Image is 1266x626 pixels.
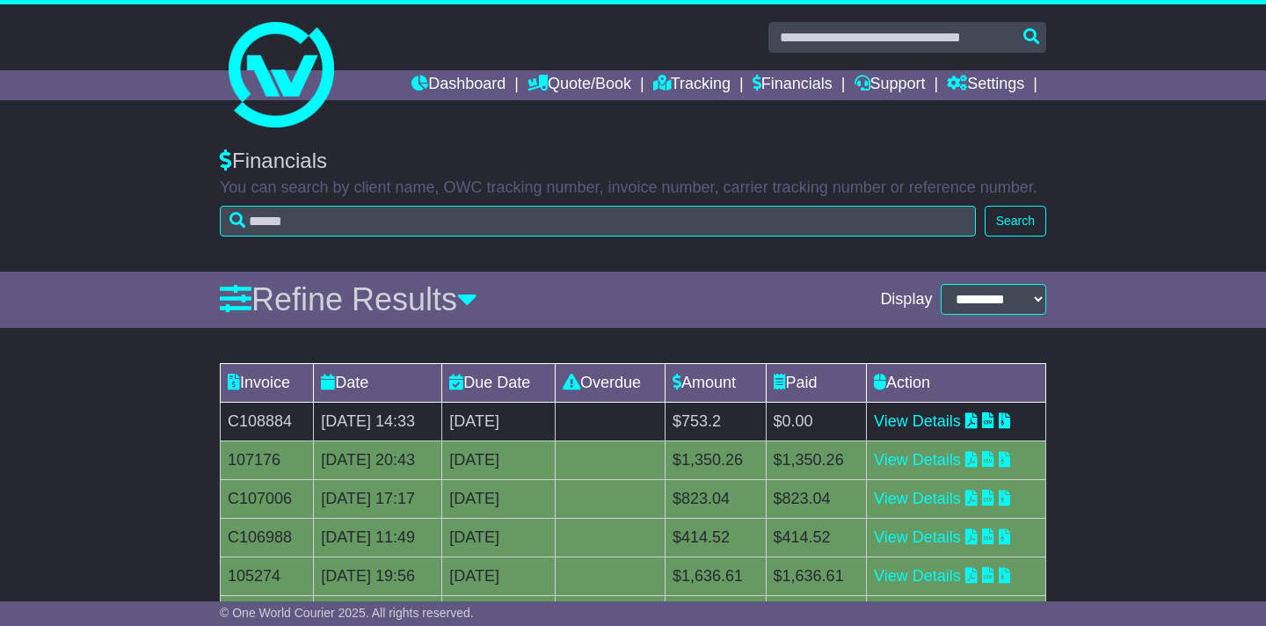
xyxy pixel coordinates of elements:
td: $823.04 [666,479,767,518]
td: Invoice [221,363,314,402]
a: Support [855,70,926,100]
a: View Details [874,567,961,585]
td: Overdue [555,363,665,402]
a: Settings [947,70,1024,100]
td: [DATE] 14:33 [314,402,442,440]
td: $0.00 [766,402,867,440]
td: 107176 [221,440,314,479]
td: [DATE] [442,518,556,557]
a: View Details [874,490,961,507]
td: $1,350.26 [766,440,867,479]
div: Financials [220,149,1046,174]
td: [DATE] [442,557,556,595]
td: Due Date [442,363,556,402]
td: C108884 [221,402,314,440]
td: Paid [766,363,867,402]
span: Display [880,290,932,309]
a: Quote/Book [527,70,631,100]
td: $1,636.61 [666,557,767,595]
a: Tracking [653,70,731,100]
a: Dashboard [411,70,506,100]
td: [DATE] [442,479,556,518]
td: $414.52 [666,518,767,557]
td: Amount [666,363,767,402]
td: 105274 [221,557,314,595]
a: View Details [874,412,961,430]
a: Financials [753,70,833,100]
a: View Details [874,451,961,469]
a: View Details [874,528,961,546]
td: [DATE] 20:43 [314,440,442,479]
td: $1,636.61 [766,557,867,595]
td: [DATE] 11:49 [314,518,442,557]
td: $823.04 [766,479,867,518]
td: $414.52 [766,518,867,557]
td: [DATE] [442,402,556,440]
td: Date [314,363,442,402]
td: C106988 [221,518,314,557]
a: Refine Results [220,281,477,317]
td: $1,350.26 [666,440,767,479]
td: $753.2 [666,402,767,440]
td: C107006 [221,479,314,518]
p: You can search by client name, OWC tracking number, invoice number, carrier tracking number or re... [220,178,1046,198]
td: [DATE] [442,440,556,479]
button: Search [985,206,1046,237]
td: [DATE] 19:56 [314,557,442,595]
span: © One World Courier 2025. All rights reserved. [220,606,474,620]
td: [DATE] 17:17 [314,479,442,518]
td: Action [867,363,1046,402]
